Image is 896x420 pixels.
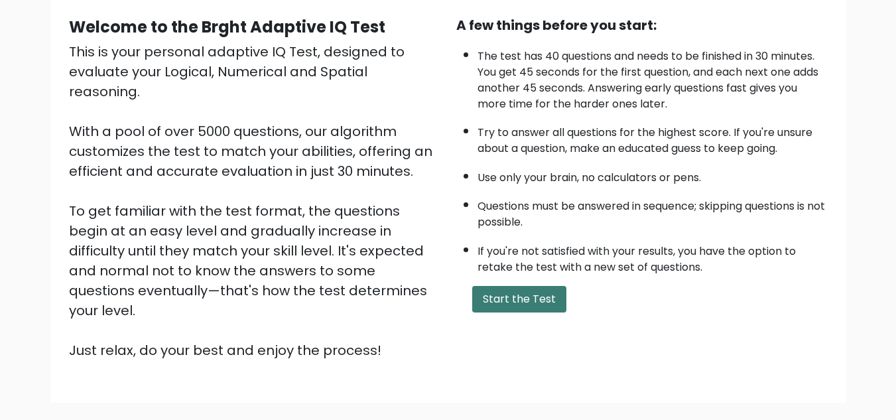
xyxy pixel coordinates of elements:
li: The test has 40 questions and needs to be finished in 30 minutes. You get 45 seconds for the firs... [478,42,828,112]
li: Use only your brain, no calculators or pens. [478,163,828,186]
li: If you're not satisfied with your results, you have the option to retake the test with a new set ... [478,237,828,275]
li: Try to answer all questions for the highest score. If you're unsure about a question, make an edu... [478,118,828,157]
div: This is your personal adaptive IQ Test, designed to evaluate your Logical, Numerical and Spatial ... [69,42,440,360]
b: Welcome to the Brght Adaptive IQ Test [69,16,385,38]
div: A few things before you start: [456,15,828,35]
button: Start the Test [472,286,566,313]
li: Questions must be answered in sequence; skipping questions is not possible. [478,192,828,230]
